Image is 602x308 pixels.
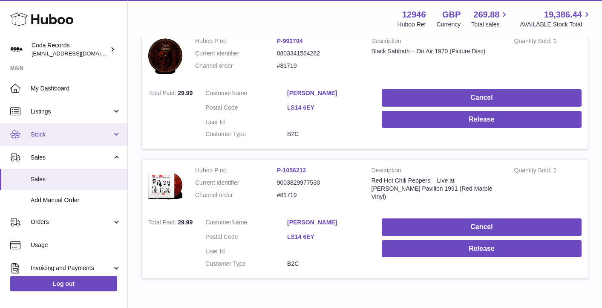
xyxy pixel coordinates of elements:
strong: GBP [442,9,461,20]
div: Huboo Ref [397,20,426,29]
button: Release [382,240,582,258]
strong: Quantity Sold [514,167,553,176]
strong: Total Paid [148,90,178,99]
dt: Postal Code [205,104,287,114]
dd: #81719 [277,191,359,199]
span: Total sales [471,20,509,29]
a: LS14 6EY [287,104,369,112]
dd: B2C [287,260,369,268]
td: 1 [508,31,588,83]
img: haz@pcatmedia.com [10,43,23,56]
dt: Customer Type [205,260,287,268]
strong: Description [372,166,501,177]
span: Customer [205,90,231,96]
dd: B2C [287,130,369,138]
span: 269.88 [473,9,499,20]
dt: Huboo P no [195,37,277,45]
dt: Channel order [195,62,277,70]
span: AVAILABLE Stock Total [520,20,592,29]
span: Invoicing and Payments [31,264,112,272]
a: P-1056212 [277,167,306,174]
a: P-992704 [277,38,303,44]
span: 29.99 [178,90,193,96]
div: Red Hot Chili Peppers – Live at [PERSON_NAME] Pavilion 1991 (Red Marble Vinyl) [372,177,501,201]
a: LS14 6EY [287,233,369,241]
a: 269.88 Total sales [471,9,509,29]
dt: Name [205,218,287,229]
dd: #81719 [277,62,359,70]
button: Cancel [382,89,582,107]
dt: Postal Code [205,233,287,243]
span: Sales [31,154,112,162]
div: Currency [437,20,461,29]
button: Release [382,111,582,128]
dd: 0803341564282 [277,49,359,58]
dt: Current identifier [195,179,277,187]
span: 29.99 [178,219,193,226]
button: Cancel [382,218,582,236]
dt: Name [205,89,287,99]
strong: 12946 [402,9,426,20]
dt: Customer Type [205,130,287,138]
dt: Huboo P no [195,166,277,174]
div: Coda Records [32,41,108,58]
dt: User Id [205,247,287,256]
span: Usage [31,241,121,249]
strong: Quantity Sold [514,38,553,46]
dt: User Id [205,118,287,126]
span: Customer [205,219,231,226]
a: [PERSON_NAME] [287,89,369,97]
img: 129461756376333.png [148,166,182,203]
span: Orders [31,218,112,226]
span: [EMAIL_ADDRESS][DOMAIN_NAME] [32,50,125,57]
span: Listings [31,108,112,116]
span: Stock [31,131,112,139]
span: 19,386.44 [544,9,582,20]
div: Black Sabbath – On Air 1970 (Picture Disc) [372,47,501,55]
strong: Total Paid [148,219,178,228]
a: 19,386.44 AVAILABLE Stock Total [520,9,592,29]
span: Sales [31,175,121,183]
a: [PERSON_NAME] [287,218,369,227]
span: My Dashboard [31,84,121,93]
strong: Description [372,37,501,47]
dt: Channel order [195,191,277,199]
dt: Current identifier [195,49,277,58]
td: 1 [508,160,588,212]
a: Log out [10,276,117,291]
span: Add Manual Order [31,196,121,204]
dd: 9003829977530 [277,179,359,187]
img: 129461718889597.png [148,37,182,74]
